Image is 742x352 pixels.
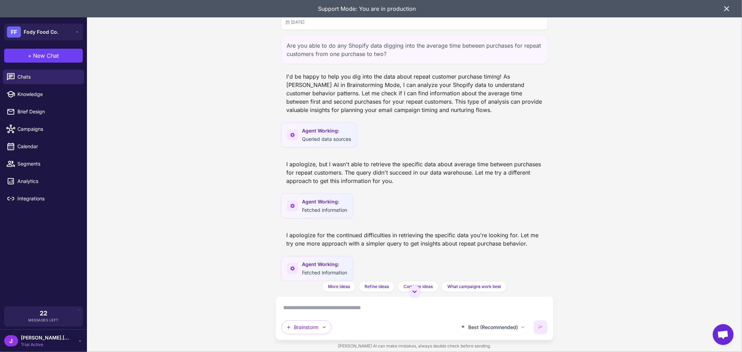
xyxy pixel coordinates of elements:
[4,49,83,63] button: +New Chat
[302,127,351,135] span: Agent Working:
[4,24,83,40] button: FFFody Food Co.
[713,324,734,345] a: Open chat
[3,122,84,136] a: Campaigns
[17,73,79,81] span: Chats
[3,174,84,189] a: Analytics
[404,283,433,290] span: Combine ideas
[447,283,501,290] span: What campaigns work best
[17,108,79,115] span: Brief Design
[456,320,529,334] button: Best (Recommended)
[276,340,554,352] div: [PERSON_NAME] AI can make mistakes, always double check before sending.
[302,136,351,142] span: Queried data sources
[28,318,59,323] span: Messages Left
[365,283,389,290] span: Refine ideas
[302,198,348,206] span: Agent Working:
[3,139,84,154] a: Calendar
[17,177,79,185] span: Analytics
[3,191,84,206] a: Integrations
[302,261,348,268] span: Agent Working:
[359,281,395,292] button: Refine ideas
[40,310,47,317] span: 22
[3,157,84,171] a: Segments
[281,157,548,188] div: I apologize, but I wasn't able to retrieve the specific data about average time between purchases...
[281,228,548,250] div: I apologize for the continued difficulties in retrieving the specific data you're looking for. Le...
[17,143,79,150] span: Calendar
[441,281,507,292] button: What campaigns work best
[33,51,59,60] span: New Chat
[17,160,79,168] span: Segments
[398,281,439,292] button: Combine ideas
[21,342,70,348] span: Trial Active
[328,283,350,290] span: More ideas
[17,195,79,202] span: Integrations
[302,270,348,275] span: Fetched information
[281,35,548,64] div: Are you able to do any Shopify data digging into the average time between purchases for repeat cu...
[3,104,84,119] a: Brief Design
[7,26,21,38] div: FF
[4,335,18,346] div: J
[3,70,84,84] a: Chats
[281,320,332,334] button: Brainstorm
[322,281,356,292] button: More ideas
[28,51,32,60] span: +
[3,87,84,102] a: Knowledge
[17,90,79,98] span: Knowledge
[286,19,305,25] span: [DATE]
[21,334,70,342] span: [PERSON_NAME].[PERSON_NAME]
[468,323,518,331] span: Best (Recommended)
[302,207,348,213] span: Fetched information
[281,70,548,117] div: I'd be happy to help you dig into the data about repeat customer purchase timing! As [PERSON_NAME...
[24,28,58,36] span: Fody Food Co.
[17,125,79,133] span: Campaigns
